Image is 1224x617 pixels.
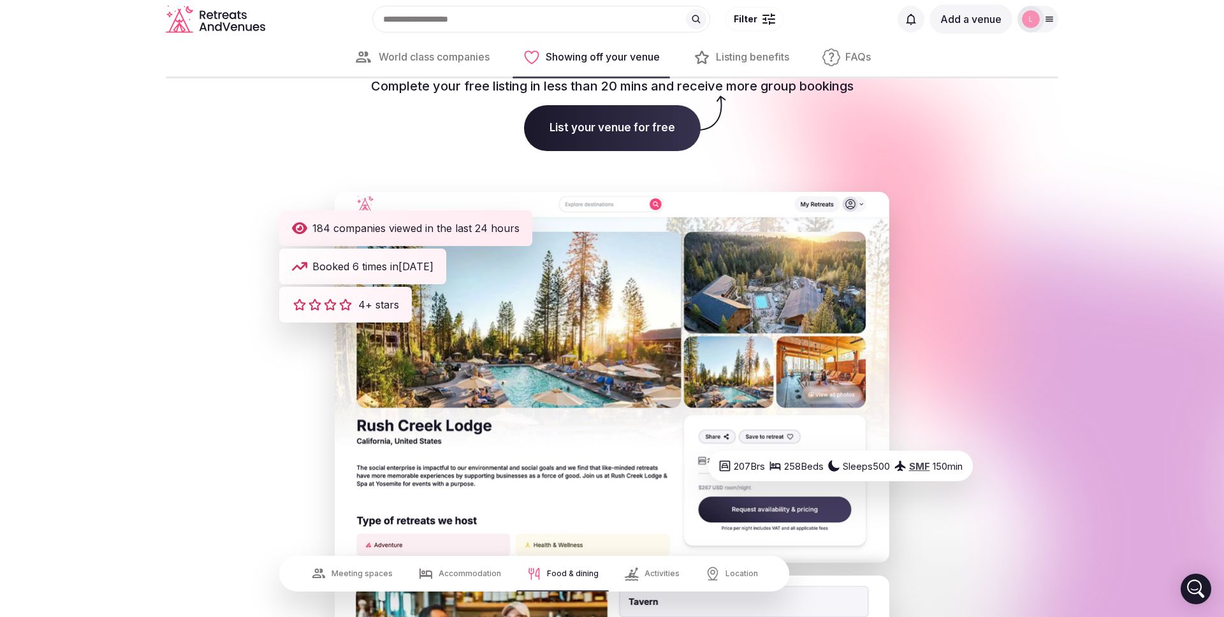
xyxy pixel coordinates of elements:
[1181,574,1211,604] div: Open Intercom Messenger
[524,121,701,134] a: List your venue for free
[683,38,799,76] button: Listing benefits
[546,50,660,64] span: Showing off your venue
[734,13,757,25] span: Filter
[279,249,446,284] div: Booked 6 times in [DATE]
[358,297,399,312] span: 4+ stars
[929,13,1012,25] a: Add a venue
[166,5,268,34] a: Visit the homepage
[645,569,680,579] span: Activities
[845,50,871,64] span: FAQs
[909,460,930,472] a: SMF
[725,569,758,579] span: Location
[843,460,890,473] span: Sleeps 500
[716,50,789,64] span: Listing benefits
[335,192,889,563] img: example venue detail page
[784,460,824,473] span: 258 Beds
[331,569,393,579] span: Meeting spaces
[812,38,881,76] button: FAQs
[166,5,268,34] svg: Retreats and Venues company logo
[1022,10,1040,28] img: Luwam Beyin
[933,460,963,473] span: 150 min
[524,105,701,151] span: List your venue for free
[547,569,599,579] span: Food & dining
[513,38,670,76] button: Showing off your venue
[279,210,532,246] div: 184 companies viewed in the last 24 hours
[439,569,501,579] span: Accommodation
[371,77,854,95] p: Complete your free listing in less than 20 mins and receive more group bookings
[379,50,490,64] span: World class companies
[343,38,500,76] button: World class companies
[929,4,1012,34] button: Add a venue
[734,460,765,473] span: 207 Brs
[725,7,783,31] button: Filter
